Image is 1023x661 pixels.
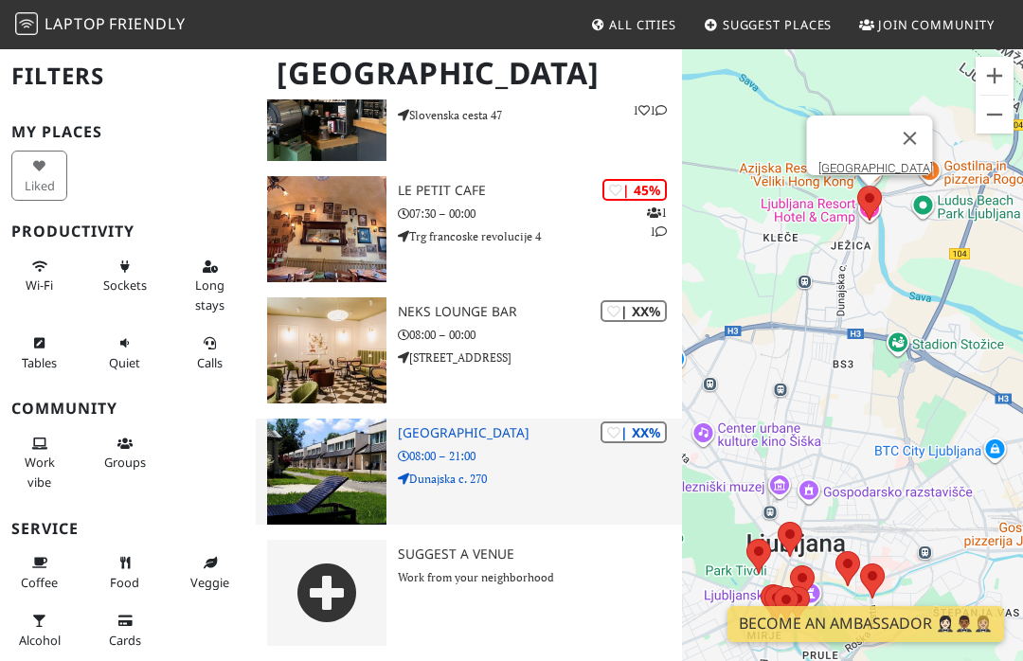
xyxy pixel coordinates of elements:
button: Veggie [182,547,238,598]
span: Coffee [21,574,58,591]
a: Le Petit Cafe | 45% 11 Le Petit Cafe 07:30 – 00:00 Trg francoske revolucije 4 [256,176,682,282]
h3: Service [11,520,244,538]
p: 1 1 [647,204,667,240]
span: Work-friendly tables [22,354,57,371]
p: Work from your neighborhood [398,568,682,586]
span: Food [110,574,139,591]
p: 07:30 – 00:00 [398,205,682,223]
span: Long stays [195,277,224,313]
img: Neks Lounge Bar [267,297,386,403]
h3: Community [11,400,244,418]
p: Trg francoske revolucije 4 [398,227,682,245]
button: Sockets [97,251,153,301]
h3: Neks Lounge Bar [398,304,682,320]
p: Dunajska c. 270 [398,470,682,488]
span: Quiet [109,354,140,371]
a: Neks Lounge Bar | XX% Neks Lounge Bar 08:00 – 00:00 [STREET_ADDRESS] [256,297,682,403]
a: Join Community [852,8,1002,42]
span: Suggest Places [723,16,833,33]
a: Ljubljana Resort Hotel & Camp | XX% [GEOGRAPHIC_DATA] 08:00 – 21:00 Dunajska c. 270 [256,419,682,525]
button: Close [888,116,933,161]
span: Credit cards [109,632,141,649]
span: Power sockets [103,277,147,294]
span: People working [25,454,55,490]
button: Long stays [182,251,238,320]
h2: Filters [11,47,244,105]
img: gray-place-d2bdb4477600e061c01bd816cc0f2ef0cfcb1ca9e3ad78868dd16fb2af073a21.png [267,540,386,646]
a: LaptopFriendly LaptopFriendly [15,9,186,42]
button: Cards [97,605,153,655]
button: Wi-Fi [11,251,67,301]
button: Groups [97,428,153,478]
h1: [GEOGRAPHIC_DATA] [261,47,678,99]
img: Le Petit Cafe [267,176,386,282]
div: | XX% [601,421,667,443]
div: | 45% [602,179,667,201]
h3: Productivity [11,223,244,241]
span: Laptop [45,13,106,34]
button: Work vibe [11,428,67,497]
a: [GEOGRAPHIC_DATA] [818,161,933,175]
span: All Cities [609,16,676,33]
button: Zoom out [976,96,1014,134]
button: Alcohol [11,605,67,655]
a: All Cities [583,8,684,42]
h3: My Places [11,123,244,141]
span: Join Community [878,16,995,33]
p: 08:00 – 00:00 [398,326,682,344]
button: Tables [11,328,67,378]
a: Suggest Places [696,8,840,42]
button: Food [97,547,153,598]
img: LaptopFriendly [15,12,38,35]
button: Coffee [11,547,67,598]
span: Video/audio calls [197,354,223,371]
h3: Suggest a Venue [398,546,682,563]
img: Ljubljana Resort Hotel & Camp [267,419,386,525]
button: Calls [182,328,238,378]
button: Zoom in [976,57,1014,95]
span: Veggie [190,574,229,591]
p: 08:00 – 21:00 [398,447,682,465]
span: Group tables [104,454,146,471]
button: Quiet [97,328,153,378]
h3: Le Petit Cafe [398,183,682,199]
p: [STREET_ADDRESS] [398,348,682,366]
h3: [GEOGRAPHIC_DATA] [398,425,682,441]
div: | XX% [601,300,667,322]
a: Suggest a Venue Work from your neighborhood [256,540,682,646]
span: Friendly [109,13,185,34]
span: Stable Wi-Fi [26,277,53,294]
span: Alcohol [19,632,61,649]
